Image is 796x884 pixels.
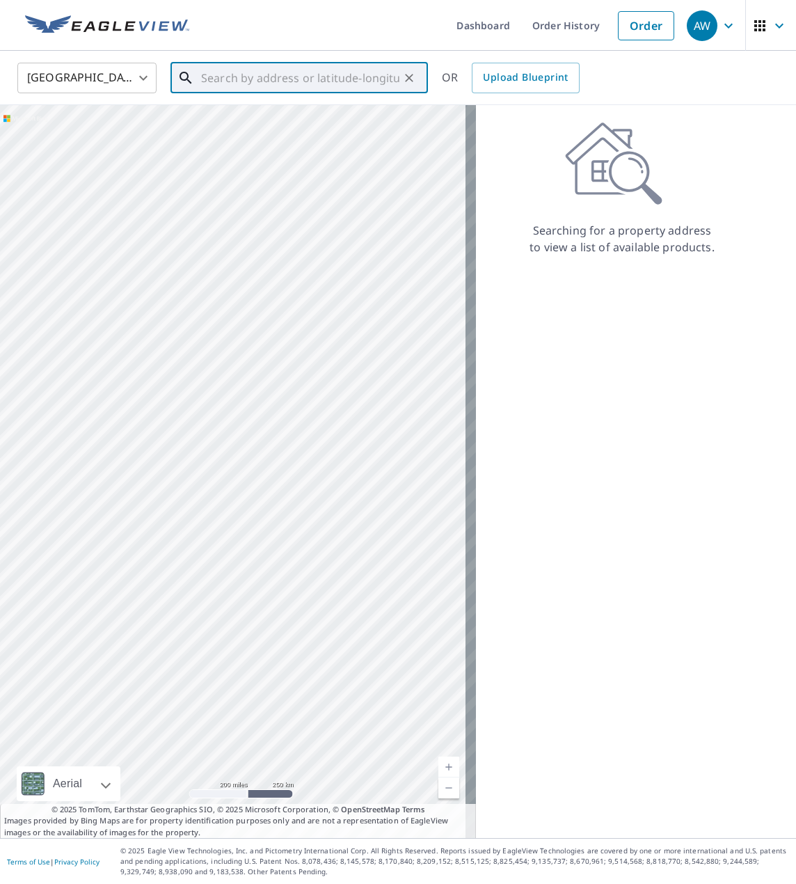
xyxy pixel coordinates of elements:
a: Privacy Policy [54,857,99,867]
span: Upload Blueprint [483,69,568,86]
p: © 2025 Eagle View Technologies, Inc. and Pictometry International Corp. All Rights Reserved. Repo... [120,846,789,877]
div: AW [687,10,717,41]
button: Clear [399,68,419,88]
a: Upload Blueprint [472,63,579,93]
span: © 2025 TomTom, Earthstar Geographics SIO, © 2025 Microsoft Corporation, © [51,804,425,816]
a: Current Level 5, Zoom Out [438,778,459,798]
div: Aerial [17,766,120,801]
a: Terms [402,804,425,814]
p: Searching for a property address to view a list of available products. [529,222,715,255]
img: EV Logo [25,15,189,36]
div: [GEOGRAPHIC_DATA] [17,58,157,97]
a: OpenStreetMap [341,804,399,814]
input: Search by address or latitude-longitude [201,58,399,97]
a: Order [618,11,674,40]
p: | [7,858,99,866]
div: OR [442,63,580,93]
a: Terms of Use [7,857,50,867]
div: Aerial [49,766,86,801]
a: Current Level 5, Zoom In [438,757,459,778]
